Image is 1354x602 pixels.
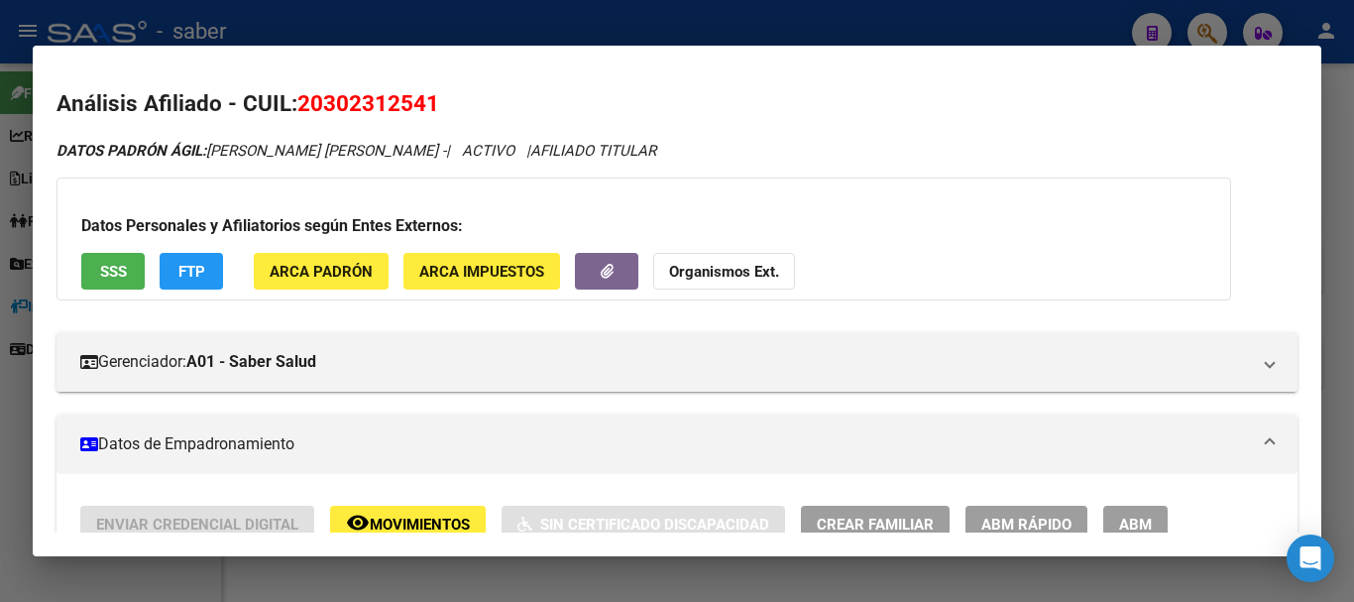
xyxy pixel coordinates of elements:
button: ARCA Padrón [254,253,389,290]
button: FTP [160,253,223,290]
button: Sin Certificado Discapacidad [502,506,785,542]
button: Organismos Ext. [653,253,795,290]
strong: DATOS PADRÓN ÁGIL: [56,142,206,160]
span: ABM [1119,516,1152,534]
span: Movimientos [370,516,470,534]
span: AFILIADO TITULAR [530,142,656,160]
button: Crear Familiar [801,506,950,542]
mat-expansion-panel-header: Datos de Empadronamiento [56,415,1298,474]
button: Enviar Credencial Digital [80,506,314,542]
span: ABM Rápido [981,516,1072,534]
span: ARCA Padrón [270,263,373,281]
div: Open Intercom Messenger [1287,535,1334,582]
button: ABM [1103,506,1168,542]
span: FTP [178,263,205,281]
span: SSS [100,263,127,281]
span: Sin Certificado Discapacidad [540,516,769,534]
span: Enviar Credencial Digital [96,516,298,534]
mat-panel-title: Gerenciador: [80,350,1250,374]
span: ARCA Impuestos [419,263,544,281]
span: 20302312541 [297,90,439,116]
i: | ACTIVO | [56,142,656,160]
h2: Análisis Afiliado - CUIL: [56,87,1298,121]
button: ARCA Impuestos [403,253,560,290]
mat-icon: remove_red_eye [346,511,370,535]
mat-panel-title: Datos de Empadronamiento [80,432,1250,456]
mat-expansion-panel-header: Gerenciador:A01 - Saber Salud [56,332,1298,392]
h3: Datos Personales y Afiliatorios según Entes Externos: [81,214,1206,238]
strong: A01 - Saber Salud [186,350,316,374]
strong: Organismos Ext. [669,263,779,281]
button: Movimientos [330,506,486,542]
button: SSS [81,253,145,290]
span: Crear Familiar [817,516,934,534]
button: ABM Rápido [965,506,1087,542]
span: [PERSON_NAME] [PERSON_NAME] - [56,142,446,160]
